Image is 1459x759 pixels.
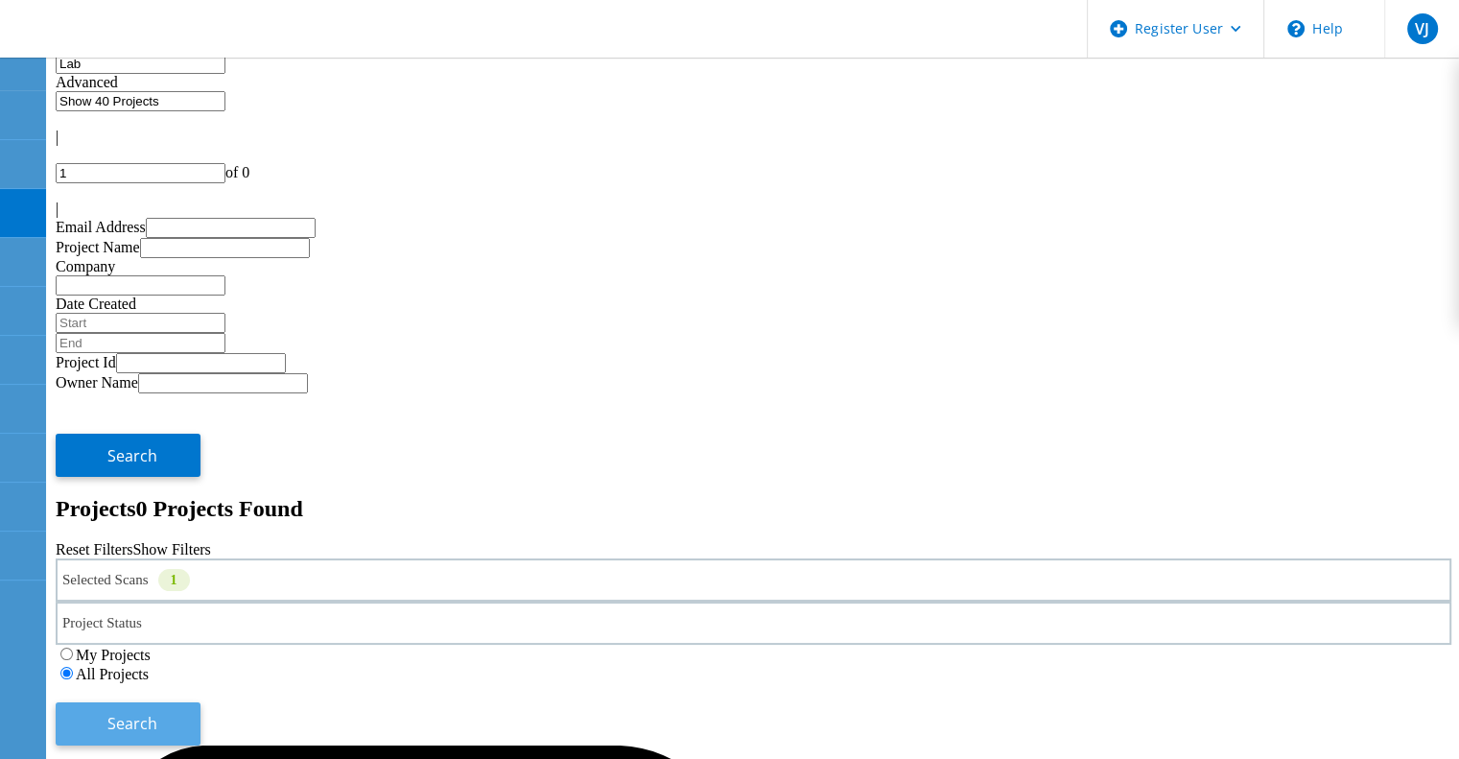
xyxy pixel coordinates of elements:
span: of 0 [225,164,249,180]
input: Start [56,313,225,333]
b: Projects [56,496,136,521]
a: Reset Filters [56,541,132,557]
span: VJ [1415,21,1429,36]
div: 1 [158,569,190,591]
input: End [56,333,225,353]
span: Search [107,445,157,466]
svg: \n [1287,20,1305,37]
button: Search [56,702,200,746]
div: Selected Scans [56,558,1451,602]
label: Project Id [56,354,116,370]
div: Project Status [56,602,1451,645]
a: Live Optics Dashboard [19,37,225,54]
label: My Projects [76,647,151,663]
div: | [56,129,1451,146]
label: Date Created [56,296,136,312]
a: Show Filters [132,541,210,557]
span: Search [107,713,157,734]
button: Search [56,434,200,477]
label: Owner Name [56,374,138,391]
label: Company [56,258,115,274]
label: Project Name [56,239,140,255]
div: | [56,201,1451,218]
span: 0 Projects Found [136,496,303,521]
span: Advanced [56,74,118,90]
label: Email Address [56,219,146,235]
input: Search projects by name, owner, ID, company, etc [56,54,225,74]
label: All Projects [76,666,149,682]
